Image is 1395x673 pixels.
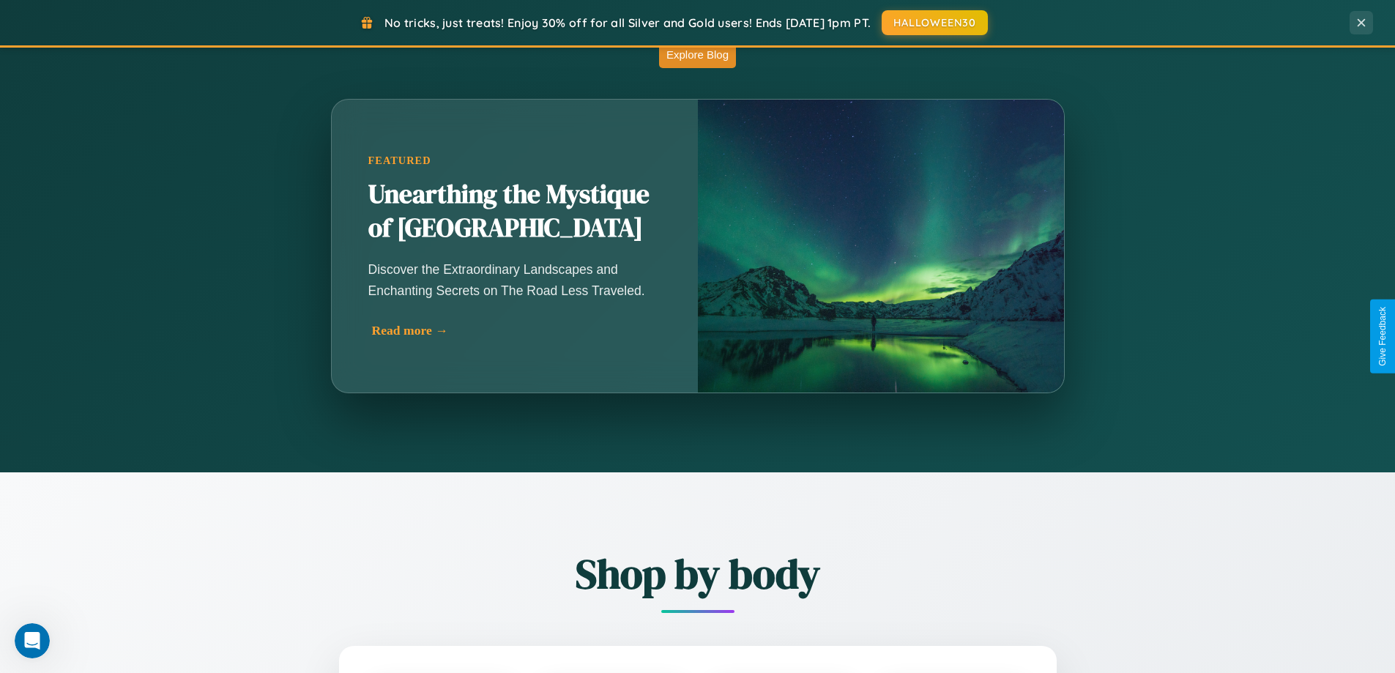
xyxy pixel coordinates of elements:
[384,15,871,30] span: No tricks, just treats! Enjoy 30% off for all Silver and Gold users! Ends [DATE] 1pm PT.
[1377,307,1388,366] div: Give Feedback
[882,10,988,35] button: HALLOWEEN30
[15,623,50,658] iframe: Intercom live chat
[372,323,665,338] div: Read more →
[368,178,661,245] h2: Unearthing the Mystique of [GEOGRAPHIC_DATA]
[368,259,661,300] p: Discover the Extraordinary Landscapes and Enchanting Secrets on The Road Less Traveled.
[659,41,736,68] button: Explore Blog
[258,546,1137,602] h2: Shop by body
[368,155,661,167] div: Featured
